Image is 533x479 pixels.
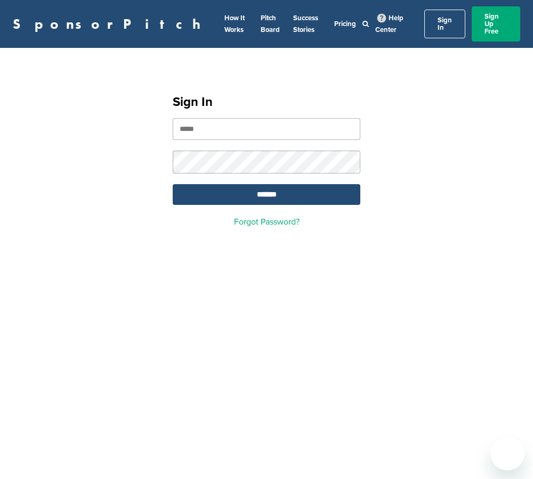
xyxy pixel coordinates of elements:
a: Forgot Password? [234,217,300,227]
a: How It Works [224,14,245,34]
a: Pricing [334,20,356,28]
a: Success Stories [293,14,318,34]
iframe: Button to launch messaging window [490,436,524,470]
h1: Sign In [173,93,360,112]
a: SponsorPitch [13,17,207,31]
a: Sign Up Free [472,6,520,42]
a: Pitch Board [261,14,280,34]
a: Sign In [424,10,465,38]
a: Help Center [375,12,403,36]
